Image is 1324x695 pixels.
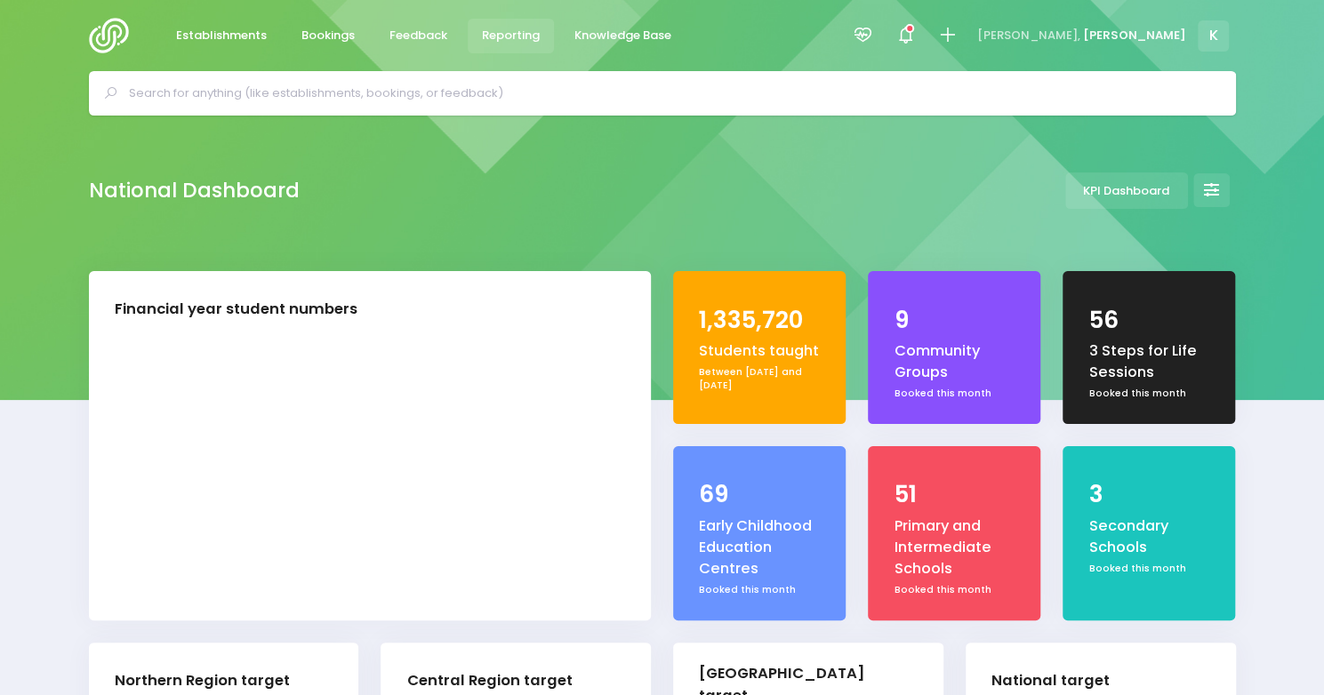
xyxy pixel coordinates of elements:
div: 3 [1089,477,1210,512]
div: Financial year student numbers [115,299,357,321]
div: 1,335,720 [699,303,820,338]
span: Knowledge Base [574,27,671,44]
a: Knowledge Base [560,19,686,53]
a: KPI Dashboard [1065,172,1188,209]
a: Bookings [287,19,370,53]
span: [PERSON_NAME], [977,27,1080,44]
span: K [1198,20,1229,52]
div: 69 [699,477,820,512]
h2: National Dashboard [89,179,300,203]
a: Feedback [375,19,462,53]
div: Booked this month [699,583,820,597]
span: Bookings [301,27,355,44]
a: Establishments [162,19,282,53]
div: Northern Region target [115,670,290,692]
div: Central Region target [407,670,573,692]
span: Establishments [176,27,267,44]
a: Reporting [468,19,555,53]
div: Booked this month [1089,562,1210,576]
input: Search for anything (like establishments, bookings, or feedback) [129,80,1211,107]
div: 51 [894,477,1015,512]
div: Secondary Schools [1089,515,1210,559]
div: Booked this month [894,387,1015,401]
div: Between [DATE] and [DATE] [699,365,820,393]
div: Early Childhood Education Centres [699,515,820,580]
div: 3 Steps for Life Sessions [1089,340,1210,384]
div: Primary and Intermediate Schools [894,515,1015,580]
div: Booked this month [1089,387,1210,401]
div: 56 [1089,303,1210,338]
div: National target [991,670,1110,692]
span: [PERSON_NAME] [1083,27,1186,44]
div: 9 [894,303,1015,338]
img: Logo [89,18,140,53]
div: Students taught [699,340,820,362]
div: Community Groups [894,340,1015,384]
div: Booked this month [894,583,1015,597]
span: Reporting [482,27,540,44]
span: Feedback [389,27,447,44]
